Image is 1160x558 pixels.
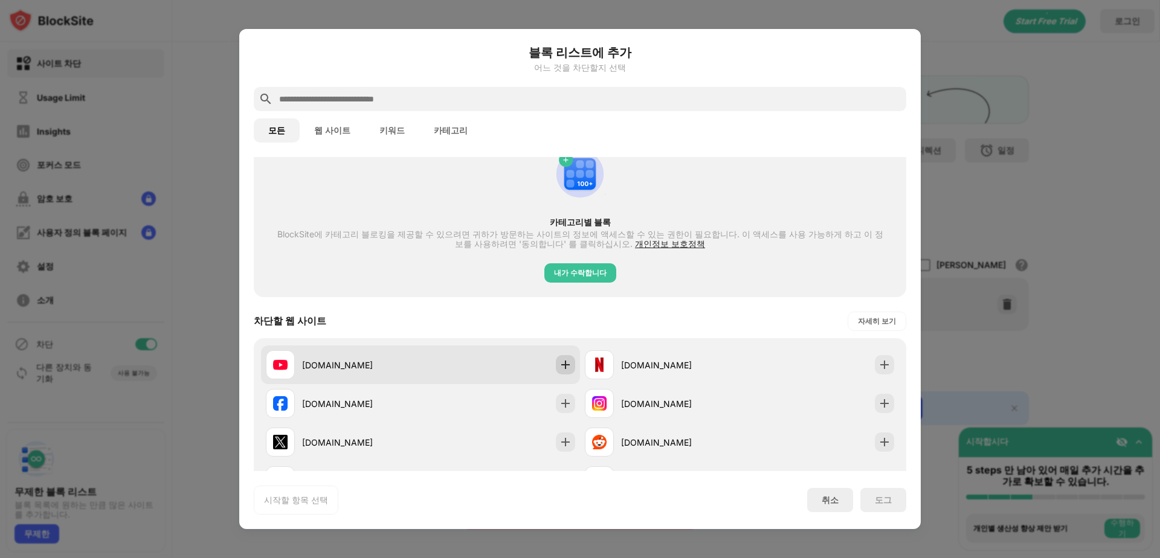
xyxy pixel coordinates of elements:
[275,217,884,227] div: 카테고리별 블록
[302,436,420,449] div: [DOMAIN_NAME]
[254,43,906,62] h6: 블록 리스트에 추가
[254,315,326,328] div: 차단할 웹 사이트
[551,145,609,203] img: category-add.svg
[302,359,420,371] div: [DOMAIN_NAME]
[273,435,288,449] img: favicons
[621,397,739,410] div: [DOMAIN_NAME]
[419,118,482,143] button: 카테고리
[300,118,365,143] button: 웹 사이트
[858,315,896,327] div: 자세히 보기
[592,396,607,411] img: favicons
[275,229,884,249] div: BlockSite에 카테고리 블로킹을 제공할 수 있으려면 귀하가 방문하는 사이트의 정보에 액세스할 수 있는 권한이 필요합니다. 이 액세스를 사용 가능하게 하고 이 정보를 사용...
[254,118,300,143] button: 모든
[273,358,288,372] img: favicons
[264,494,328,506] div: 시작할 항목 선택
[254,63,906,72] div: 어느 것을 차단할지 선택
[635,239,705,249] span: 개인정보 보호정책
[259,92,273,106] img: search.svg
[365,118,419,143] button: 키워드
[621,359,739,371] div: [DOMAIN_NAME]
[592,435,607,449] img: favicons
[273,396,288,411] img: favicons
[302,397,420,410] div: [DOMAIN_NAME]
[621,436,739,449] div: [DOMAIN_NAME]
[554,267,607,279] div: 내가 수락합니다
[822,495,839,506] div: 취소
[592,358,607,372] img: favicons
[875,495,892,505] div: 도그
